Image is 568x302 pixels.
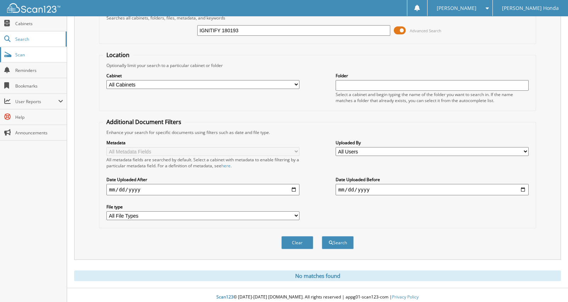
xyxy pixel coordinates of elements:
label: Uploaded By [336,140,529,146]
span: Reminders [15,67,63,73]
div: Optionally limit your search to a particular cabinet or folder [103,62,533,68]
div: All metadata fields are searched by default. Select a cabinet with metadata to enable filtering b... [106,157,300,169]
a: here [221,163,231,169]
span: Bookmarks [15,83,63,89]
button: Clear [281,236,313,249]
span: Scan123 [216,294,233,300]
img: scan123-logo-white.svg [7,3,60,13]
span: Announcements [15,130,63,136]
span: [PERSON_NAME] Honda [502,6,559,10]
a: Privacy Policy [392,294,419,300]
span: Cabinets [15,21,63,27]
label: Metadata [106,140,300,146]
input: start [106,184,300,195]
label: Cabinet [106,73,300,79]
button: Search [322,236,354,249]
span: User Reports [15,99,58,105]
div: Searches all cabinets, folders, files, metadata, and keywords [103,15,533,21]
label: Date Uploaded After [106,177,300,183]
label: Date Uploaded Before [336,177,529,183]
span: Scan [15,52,63,58]
legend: Location [103,51,133,59]
span: Advanced Search [410,28,441,33]
span: Search [15,36,62,42]
label: File type [106,204,300,210]
div: Enhance your search for specific documents using filters such as date and file type. [103,129,533,135]
input: end [336,184,529,195]
div: Select a cabinet and begin typing the name of the folder you want to search in. If the name match... [336,91,529,104]
label: Folder [336,73,529,79]
iframe: Chat Widget [533,268,568,302]
span: [PERSON_NAME] [437,6,476,10]
legend: Additional Document Filters [103,118,185,126]
span: Help [15,114,63,120]
div: No matches found [74,270,561,281]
